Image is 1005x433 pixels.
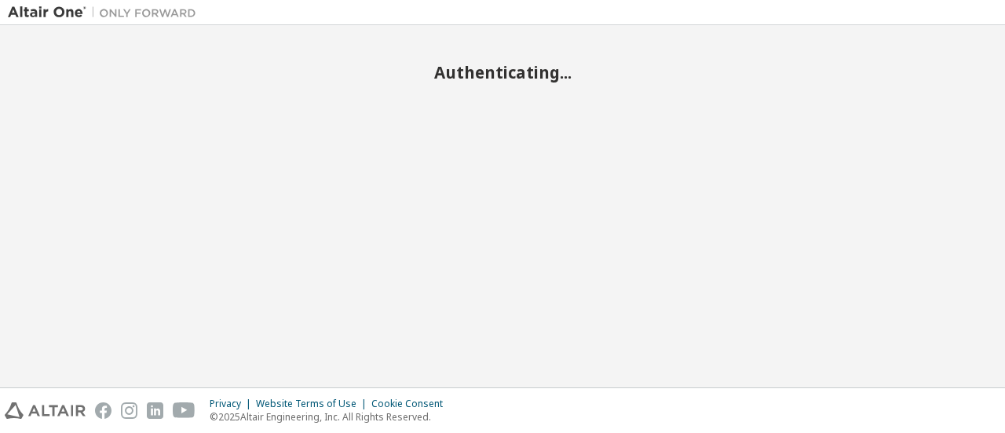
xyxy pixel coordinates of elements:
[121,402,137,419] img: instagram.svg
[173,402,196,419] img: youtube.svg
[210,410,452,424] p: © 2025 Altair Engineering, Inc. All Rights Reserved.
[5,402,86,419] img: altair_logo.svg
[95,402,111,419] img: facebook.svg
[256,398,371,410] div: Website Terms of Use
[210,398,256,410] div: Privacy
[8,5,204,20] img: Altair One
[371,398,452,410] div: Cookie Consent
[147,402,163,419] img: linkedin.svg
[8,62,997,83] h2: Authenticating...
